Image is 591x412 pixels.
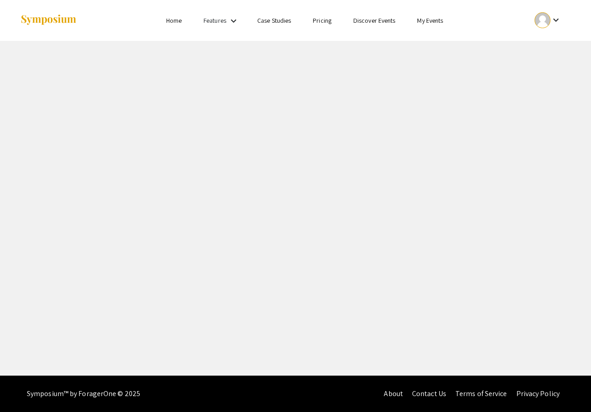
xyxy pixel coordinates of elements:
div: Symposium™ by ForagerOne © 2025 [27,376,140,412]
a: Home [166,16,182,25]
mat-icon: Expand Features list [228,15,239,26]
a: About [384,389,403,398]
a: Privacy Policy [516,389,560,398]
a: Features [204,16,226,25]
a: Terms of Service [455,389,507,398]
iframe: Chat [7,371,39,405]
a: Case Studies [257,16,291,25]
a: Pricing [313,16,331,25]
a: My Events [417,16,443,25]
img: Symposium by ForagerOne [20,14,77,26]
a: Discover Events [353,16,396,25]
button: Expand account dropdown [525,10,571,30]
mat-icon: Expand account dropdown [550,15,561,25]
a: Contact Us [412,389,446,398]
